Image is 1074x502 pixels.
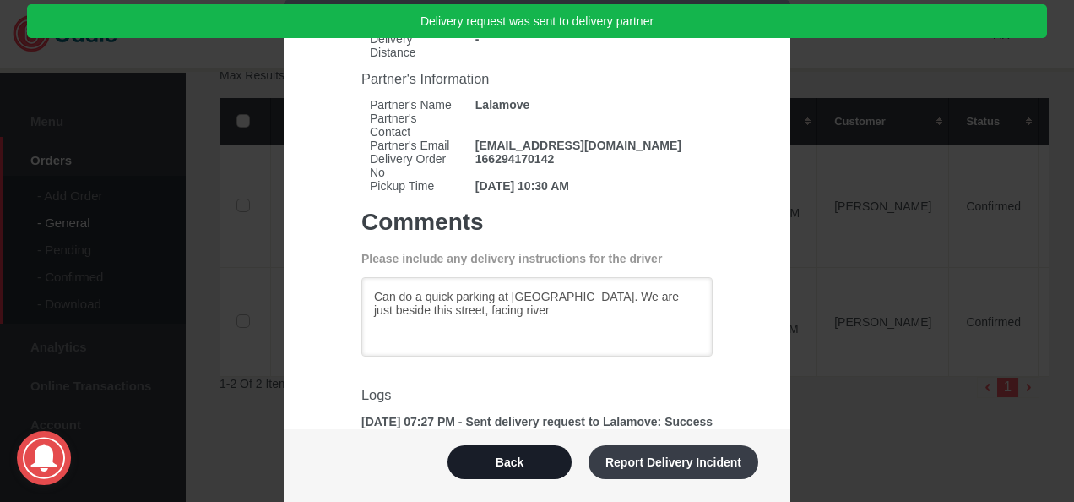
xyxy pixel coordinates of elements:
[361,415,713,428] p: [DATE] 07:27 PM - Sent delivery request to Lalamove: Success
[361,32,467,59] strong: Delivery Distance
[361,112,467,139] strong: Partner's Contact
[27,4,1047,38] div: Delivery request was sent to delivery partner
[361,209,713,236] h1: Comments
[467,32,713,46] span: -
[467,152,713,166] span: 166294170142
[361,98,467,112] strong: Partner's Name
[361,152,467,179] strong: Delivery Order No
[361,387,713,403] h3: Logs
[741,1,777,31] a: ✕
[447,445,572,479] button: Back
[589,445,758,479] button: Report Delivery Incident
[361,71,713,87] h3: Partner's Information
[467,179,713,193] span: [DATE] 10:30 AM
[361,252,713,265] p: Please include any delivery instructions for the driver
[467,139,713,152] span: [EMAIL_ADDRESS][DOMAIN_NAME]
[361,179,467,193] strong: Pickup Time
[361,139,467,152] strong: Partner's Email
[467,98,713,112] span: Lalamove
